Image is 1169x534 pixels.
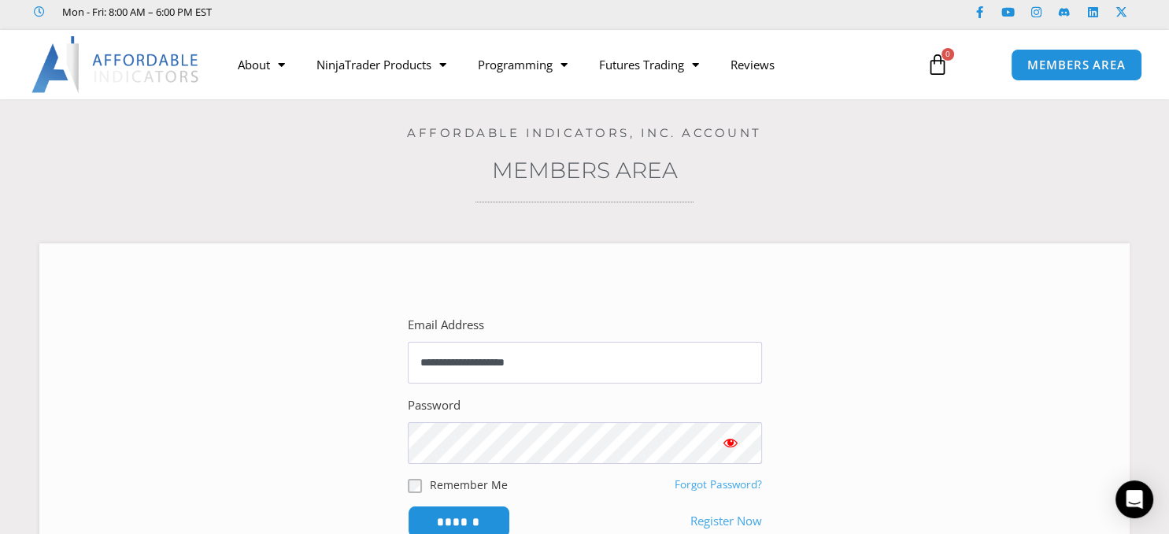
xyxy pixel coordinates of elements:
[222,46,912,83] nav: Menu
[690,510,762,532] a: Register Now
[675,477,762,491] a: Forgot Password?
[430,477,508,493] label: Remember Me
[1011,49,1142,81] a: MEMBERS AREA
[715,46,790,83] a: Reviews
[301,46,462,83] a: NinjaTrader Products
[462,46,583,83] a: Programming
[1027,59,1126,71] span: MEMBERS AREA
[408,395,461,417] label: Password
[234,4,470,20] iframe: Customer reviews powered by Trustpilot
[941,48,954,61] span: 0
[492,157,678,184] a: Members Area
[408,314,484,336] label: Email Address
[407,125,762,140] a: Affordable Indicators, Inc. Account
[699,422,762,464] button: Show password
[222,46,301,83] a: About
[583,46,715,83] a: Futures Trading
[31,36,201,93] img: LogoAI | Affordable Indicators – NinjaTrader
[58,2,212,21] span: Mon - Fri: 8:00 AM – 6:00 PM EST
[903,42,972,87] a: 0
[1115,480,1153,518] div: Open Intercom Messenger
